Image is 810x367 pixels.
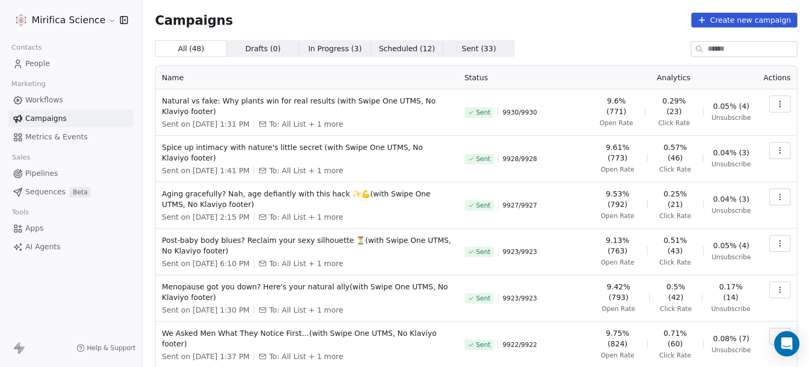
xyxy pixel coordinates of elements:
span: To: All List + 1 more [269,351,343,362]
span: Unsubscribe [712,160,751,168]
span: Open Rate [601,212,634,220]
span: Click Rate [659,212,691,220]
span: Menopause got you down? Here's your natural ally(with Swipe One UTMS, No Klaviyo footer) [162,281,452,303]
div: Open Intercom Messenger [774,331,799,356]
span: To: All List + 1 more [269,119,343,129]
button: Create new campaign [691,13,797,27]
span: 9.75% (824) [596,328,639,349]
span: 9928 / 9928 [503,155,537,163]
span: To: All List + 1 more [269,305,343,315]
span: Unsubscribe [711,305,750,313]
span: Click Rate [660,305,691,313]
span: Sent [476,294,490,303]
span: Click Rate [659,351,691,360]
span: Apps [25,223,44,234]
span: Sequences [25,186,65,197]
span: Campaigns [25,113,66,124]
span: Sent [476,108,490,117]
span: 9922 / 9922 [503,341,537,349]
span: 0.57% (46) [656,142,694,163]
span: 9923 / 9923 [503,294,537,303]
span: Metrics & Events [25,131,88,143]
span: Sent on [DATE] 1:37 PM [162,351,249,362]
span: Open Rate [600,119,633,127]
span: Sent on [DATE] 2:15 PM [162,212,249,222]
span: Sent [476,248,490,256]
span: 0.05% (4) [713,240,749,251]
span: Contacts [7,40,46,55]
span: Unsubscribe [712,253,751,261]
span: Help & Support [87,344,136,352]
span: Click Rate [658,119,690,127]
span: Sent on [DATE] 1:30 PM [162,305,249,315]
span: Sales [7,149,35,165]
a: Workflows [8,91,133,109]
a: Campaigns [8,110,133,127]
span: Sent [476,155,490,163]
span: 9923 / 9923 [503,248,537,256]
span: Click Rate [659,165,691,174]
span: Sent on [DATE] 1:41 PM [162,165,249,176]
th: Name [156,66,458,89]
span: Open Rate [602,305,635,313]
a: AI Agents [8,238,133,256]
span: To: All List + 1 more [269,212,343,222]
th: Actions [757,66,797,89]
span: Unsubscribe [712,206,751,215]
span: Open Rate [601,351,634,360]
span: Tools [7,204,33,220]
span: Drafts ( 0 ) [245,43,281,54]
span: 0.04% (3) [713,194,749,204]
span: Marketing [7,76,50,92]
span: Pipelines [25,168,58,179]
span: 9.42% (793) [596,281,641,303]
span: We Asked Men What They Notice First…(with Swipe One UTMS, No Klaviyo footer) [162,328,452,349]
span: Workflows [25,95,63,106]
span: 9.61% (773) [596,142,639,163]
span: Campaigns [155,13,233,27]
span: 0.08% (7) [713,333,749,344]
span: Click Rate [659,258,691,267]
span: Sent [476,201,490,210]
span: Open Rate [601,165,634,174]
a: Pipelines [8,165,133,182]
span: Aging gracefully? Nah, age defiantly with this hack ✨💪(with Swipe One UTMS, No Klaviyo footer) [162,189,452,210]
a: Help & Support [76,344,136,352]
span: To: All List + 1 more [269,258,343,269]
span: 9927 / 9927 [503,201,537,210]
span: Sent [476,341,490,349]
span: 9.6% (771) [596,96,637,117]
span: Open Rate [601,258,634,267]
span: 0.17% (14) [711,281,751,303]
span: 0.29% (23) [654,96,694,117]
span: Sent on [DATE] 6:10 PM [162,258,249,269]
span: 0.5% (42) [658,281,693,303]
span: Mirifica Science [32,13,105,27]
button: Mirifica Science [13,11,112,29]
span: 0.04% (3) [713,147,749,158]
span: AI Agents [25,241,61,252]
a: Apps [8,220,133,237]
img: MIRIFICA%20science_logo_icon-big.png [15,14,27,26]
span: 9.13% (763) [596,235,639,256]
th: Status [458,66,590,89]
span: Natural vs fake: Why plants win for real results (with Swipe One UTMS, No Klaviyo footer) [162,96,452,117]
a: People [8,55,133,72]
span: Sent on [DATE] 1:31 PM [162,119,249,129]
th: Analytics [590,66,757,89]
span: 0.25% (21) [656,189,694,210]
span: Unsubscribe [712,346,751,354]
span: 9.53% (792) [596,189,639,210]
a: Metrics & Events [8,128,133,146]
span: Post-baby body blues? Reclaim your sexy silhouette ⏳(with Swipe One UTMS, No Klaviyo footer) [162,235,452,256]
span: 0.05% (4) [713,101,749,111]
span: People [25,58,50,69]
span: Scheduled ( 12 ) [379,43,435,54]
span: 0.71% (60) [656,328,694,349]
span: Unsubscribe [712,114,751,122]
span: To: All List + 1 more [269,165,343,176]
span: Sent ( 33 ) [462,43,496,54]
span: Beta [70,187,91,197]
span: Spice up intimacy with nature's little secret (with Swipe One UTMS, No Klaviyo footer) [162,142,452,163]
span: 9930 / 9930 [503,108,537,117]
